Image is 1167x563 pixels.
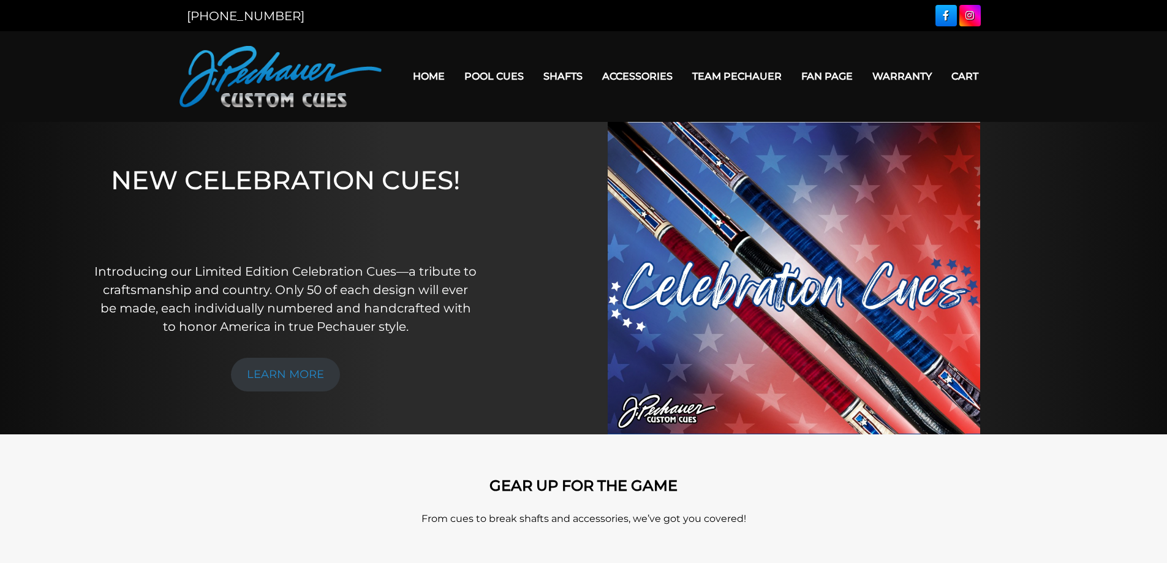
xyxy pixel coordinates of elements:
p: Introducing our Limited Edition Celebration Cues—a tribute to craftsmanship and country. Only 50 ... [94,262,478,336]
strong: GEAR UP FOR THE GAME [489,477,678,494]
a: Warranty [863,61,942,92]
a: Pool Cues [455,61,534,92]
a: LEARN MORE [231,358,340,391]
a: Accessories [592,61,682,92]
a: Shafts [534,61,592,92]
h1: NEW CELEBRATION CUES! [94,165,478,245]
img: Pechauer Custom Cues [179,46,382,107]
p: From cues to break shafts and accessories, we’ve got you covered! [235,512,933,526]
a: Fan Page [791,61,863,92]
a: Home [403,61,455,92]
a: Cart [942,61,988,92]
a: [PHONE_NUMBER] [187,9,304,23]
a: Team Pechauer [682,61,791,92]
